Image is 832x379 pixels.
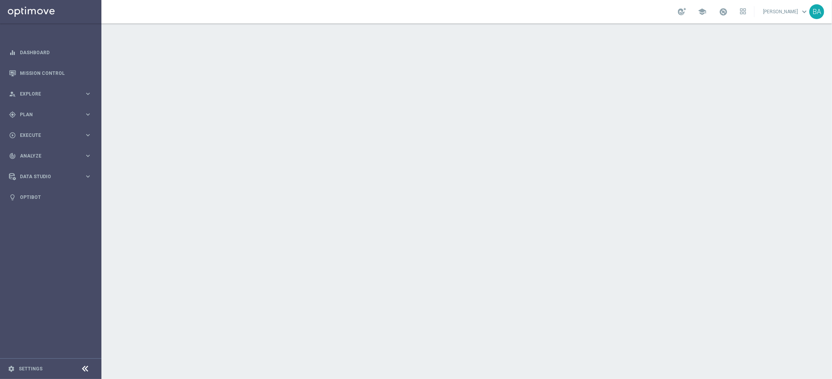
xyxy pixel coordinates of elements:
[20,42,92,63] a: Dashboard
[9,187,92,207] div: Optibot
[9,152,84,159] div: Analyze
[9,70,92,76] button: Mission Control
[9,152,16,159] i: track_changes
[84,173,92,180] i: keyboard_arrow_right
[800,7,809,16] span: keyboard_arrow_down
[20,112,84,117] span: Plan
[84,131,92,139] i: keyboard_arrow_right
[19,367,43,371] a: Settings
[20,187,92,207] a: Optibot
[84,152,92,159] i: keyboard_arrow_right
[9,91,92,97] button: person_search Explore keyboard_arrow_right
[9,90,16,97] i: person_search
[9,194,92,200] button: lightbulb Optibot
[9,132,16,139] i: play_circle_outline
[9,153,92,159] button: track_changes Analyze keyboard_arrow_right
[809,4,824,19] div: BA
[9,63,92,83] div: Mission Control
[9,112,92,118] button: gps_fixed Plan keyboard_arrow_right
[9,132,92,138] button: play_circle_outline Execute keyboard_arrow_right
[9,173,84,180] div: Data Studio
[9,132,84,139] div: Execute
[9,111,16,118] i: gps_fixed
[8,365,15,372] i: settings
[84,90,92,97] i: keyboard_arrow_right
[20,92,84,96] span: Explore
[698,7,706,16] span: school
[20,154,84,158] span: Analyze
[20,174,84,179] span: Data Studio
[84,111,92,118] i: keyboard_arrow_right
[9,174,92,180] button: Data Studio keyboard_arrow_right
[9,50,92,56] button: equalizer Dashboard
[9,49,16,56] i: equalizer
[20,133,84,138] span: Execute
[9,42,92,63] div: Dashboard
[9,194,16,201] i: lightbulb
[20,63,92,83] a: Mission Control
[762,6,809,18] a: [PERSON_NAME]keyboard_arrow_down
[9,111,84,118] div: Plan
[9,90,84,97] div: Explore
